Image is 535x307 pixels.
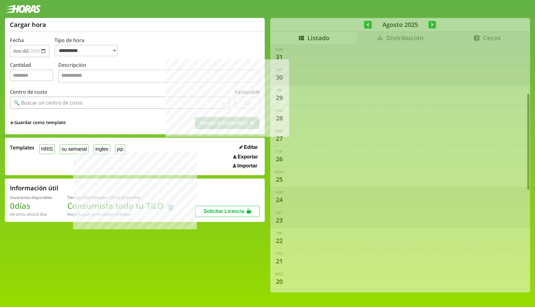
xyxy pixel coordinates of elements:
[237,154,258,160] span: Exportar
[54,37,123,57] label: Tipo de hora
[10,119,14,126] span: +
[10,195,52,200] div: Vacaciones disponibles
[60,144,89,154] button: su semanal
[115,144,125,154] button: jxp
[10,89,47,95] label: Centro de costo
[10,70,53,81] input: Cantidad
[237,144,260,150] button: Editar
[10,211,52,217] div: De otros años: 0 días
[203,209,244,214] span: Solicitar Licencia
[10,200,52,211] h1: 0 días
[120,211,131,217] b: Enero
[58,62,260,84] label: Descripción
[5,5,41,13] img: logotipo
[235,89,260,95] label: Facturable
[94,144,110,154] button: ingles
[10,62,58,84] label: Cantidad
[67,211,176,217] div: Recordá que se renuevan en
[39,144,55,154] button: HRIS
[54,45,118,56] select: Tipo de hora
[10,144,34,151] span: Templates
[67,195,176,200] div: Tiempo Libre Optativo (TiLO) disponible
[14,99,83,106] div: 🔍 Buscar un centro de costo
[231,154,260,160] button: Exportar
[237,163,257,169] span: Importar
[10,184,59,192] h2: Información útil
[10,119,66,126] span: +Guardar como template
[10,37,24,44] label: Fecha
[67,200,176,211] h1: Consumiste todo tu TiLO 🍵
[195,206,260,217] button: Solicitar Licencia
[244,145,258,150] span: Editar
[58,70,260,83] textarea: Descripción
[10,20,46,29] h1: Cargar hora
